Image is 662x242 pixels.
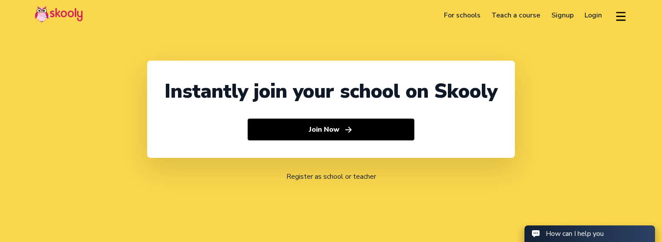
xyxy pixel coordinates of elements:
[615,8,627,23] button: menu outline
[486,8,546,22] a: Teach a course
[248,119,414,140] button: Join Nowarrow forward outline
[286,172,376,181] a: Register as school or teacher
[35,6,83,23] img: Skooly
[438,8,486,22] a: For schools
[165,78,497,105] div: Instantly join your school on Skooly
[546,8,579,22] a: Signup
[344,125,353,134] ion-icon: arrow forward outline
[579,8,608,22] a: Login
